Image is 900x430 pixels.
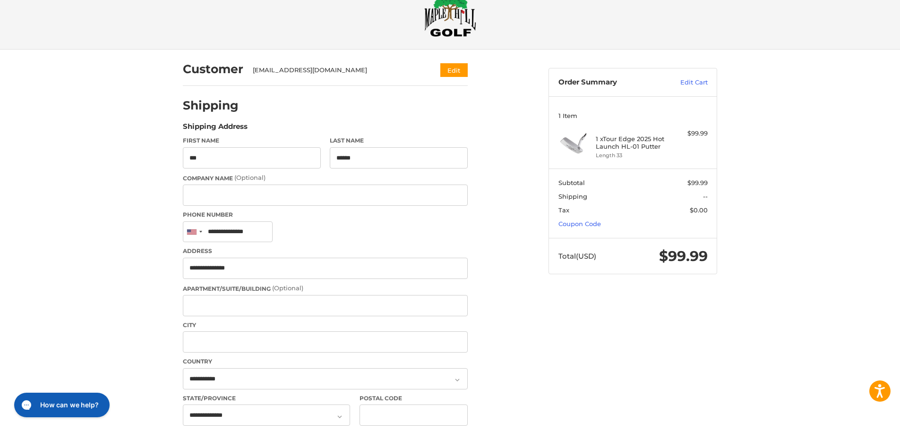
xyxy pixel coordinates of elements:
[690,206,708,214] span: $0.00
[183,136,321,145] label: First Name
[558,193,587,200] span: Shipping
[558,206,569,214] span: Tax
[596,135,668,151] h4: 1 x Tour Edge 2025 Hot Launch HL-01 Putter
[659,247,708,265] span: $99.99
[9,389,112,421] iframe: Gorgias live chat messenger
[183,357,468,366] label: Country
[183,394,350,403] label: State/Province
[558,179,585,186] span: Subtotal
[596,152,668,160] li: Length 33
[183,98,239,113] h2: Shipping
[183,173,468,183] label: Company Name
[183,62,243,76] h2: Customer
[558,220,601,228] a: Coupon Code
[670,129,708,138] div: $99.99
[360,394,468,403] label: Postal Code
[234,174,266,181] small: (Optional)
[558,252,596,261] span: Total (USD)
[183,321,468,329] label: City
[558,112,708,119] h3: 1 Item
[183,121,248,136] legend: Shipping Address
[183,211,468,219] label: Phone Number
[440,63,468,77] button: Edit
[183,222,205,242] div: United States: +1
[703,193,708,200] span: --
[183,284,468,293] label: Apartment/Suite/Building
[687,179,708,186] span: $99.99
[660,78,708,87] a: Edit Cart
[558,78,660,87] h3: Order Summary
[330,136,468,145] label: Last Name
[253,66,422,75] div: [EMAIL_ADDRESS][DOMAIN_NAME]
[183,247,468,255] label: Address
[272,284,303,292] small: (Optional)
